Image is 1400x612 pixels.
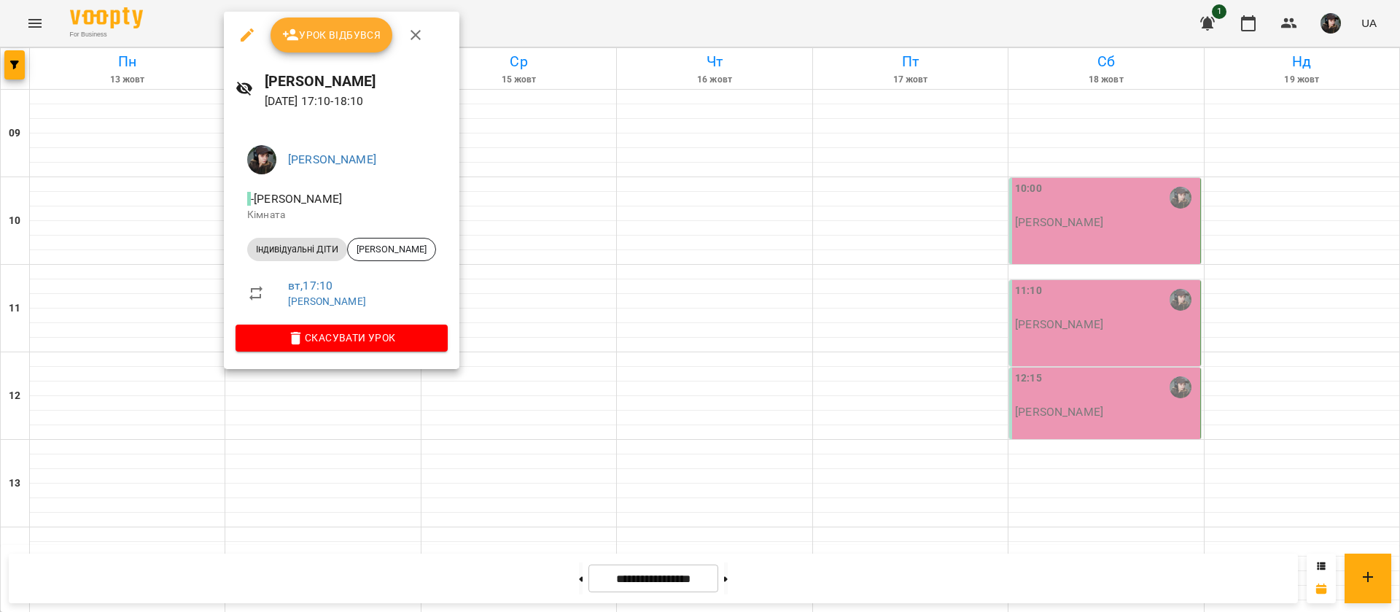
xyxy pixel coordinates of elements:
[247,329,436,346] span: Скасувати Урок
[247,192,345,206] span: - [PERSON_NAME]
[288,295,366,307] a: [PERSON_NAME]
[265,93,448,110] p: [DATE] 17:10 - 18:10
[265,70,448,93] h6: [PERSON_NAME]
[282,26,381,44] span: Урок відбувся
[288,152,376,166] a: [PERSON_NAME]
[247,145,276,174] img: 263e74ab04eeb3646fb982e871862100.jpg
[288,279,332,293] a: вт , 17:10
[247,243,347,256] span: Індивідуальні ДІТИ
[236,325,448,351] button: Скасувати Урок
[347,238,436,261] div: [PERSON_NAME]
[247,208,436,222] p: Кімната
[271,18,393,53] button: Урок відбувся
[348,243,435,256] span: [PERSON_NAME]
